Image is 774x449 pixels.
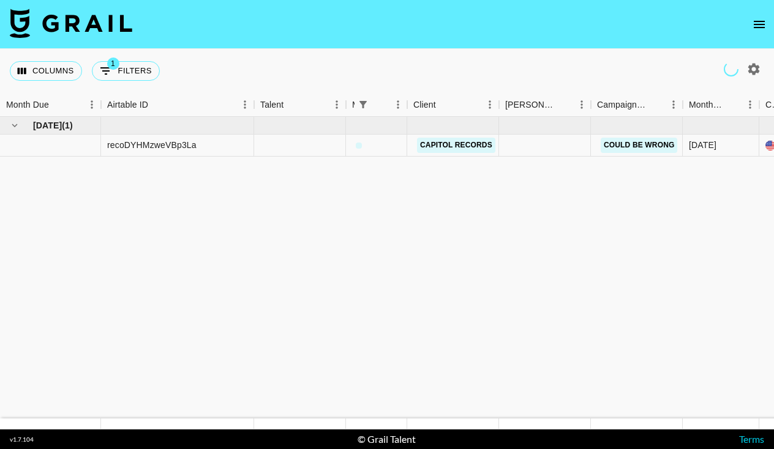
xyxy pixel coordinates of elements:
[436,96,453,113] button: Sort
[739,433,764,445] a: Terms
[10,9,132,38] img: Grail Talent
[284,96,301,113] button: Sort
[346,93,407,117] div: Manager
[6,117,23,134] button: hide children
[358,433,416,445] div: © Grail Talent
[372,96,389,113] button: Sort
[92,61,160,81] button: Show filters
[355,96,372,113] div: 1 active filter
[10,61,82,81] button: Select columns
[33,119,62,132] span: [DATE]
[328,95,346,114] button: Menu
[573,95,591,114] button: Menu
[741,95,759,114] button: Menu
[724,96,741,113] button: Sort
[107,58,119,70] span: 1
[417,138,495,153] a: Capitol Records
[355,96,372,113] button: Show filters
[352,93,355,117] div: Manager
[721,59,741,79] span: Refreshing users, talent, clients, campaigns, managers...
[236,95,254,114] button: Menu
[10,436,34,443] div: v 1.7.104
[683,93,759,117] div: Month Due
[107,93,148,117] div: Airtable ID
[664,95,683,114] button: Menu
[601,138,677,153] a: COULD BE WRONG
[505,93,555,117] div: [PERSON_NAME]
[413,93,436,117] div: Client
[499,93,591,117] div: Booker
[254,93,346,117] div: Talent
[647,96,664,113] button: Sort
[591,93,683,117] div: Campaign (Type)
[260,93,284,117] div: Talent
[597,93,647,117] div: Campaign (Type)
[62,119,73,132] span: ( 1 )
[689,139,716,151] div: Sep '25
[747,12,772,37] button: open drawer
[689,93,724,117] div: Month Due
[6,93,49,117] div: Month Due
[107,139,197,151] div: recoDYHMzweVBp3La
[389,95,407,114] button: Menu
[83,95,101,114] button: Menu
[481,95,499,114] button: Menu
[49,96,66,113] button: Sort
[407,93,499,117] div: Client
[101,93,254,117] div: Airtable ID
[555,96,573,113] button: Sort
[148,96,165,113] button: Sort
